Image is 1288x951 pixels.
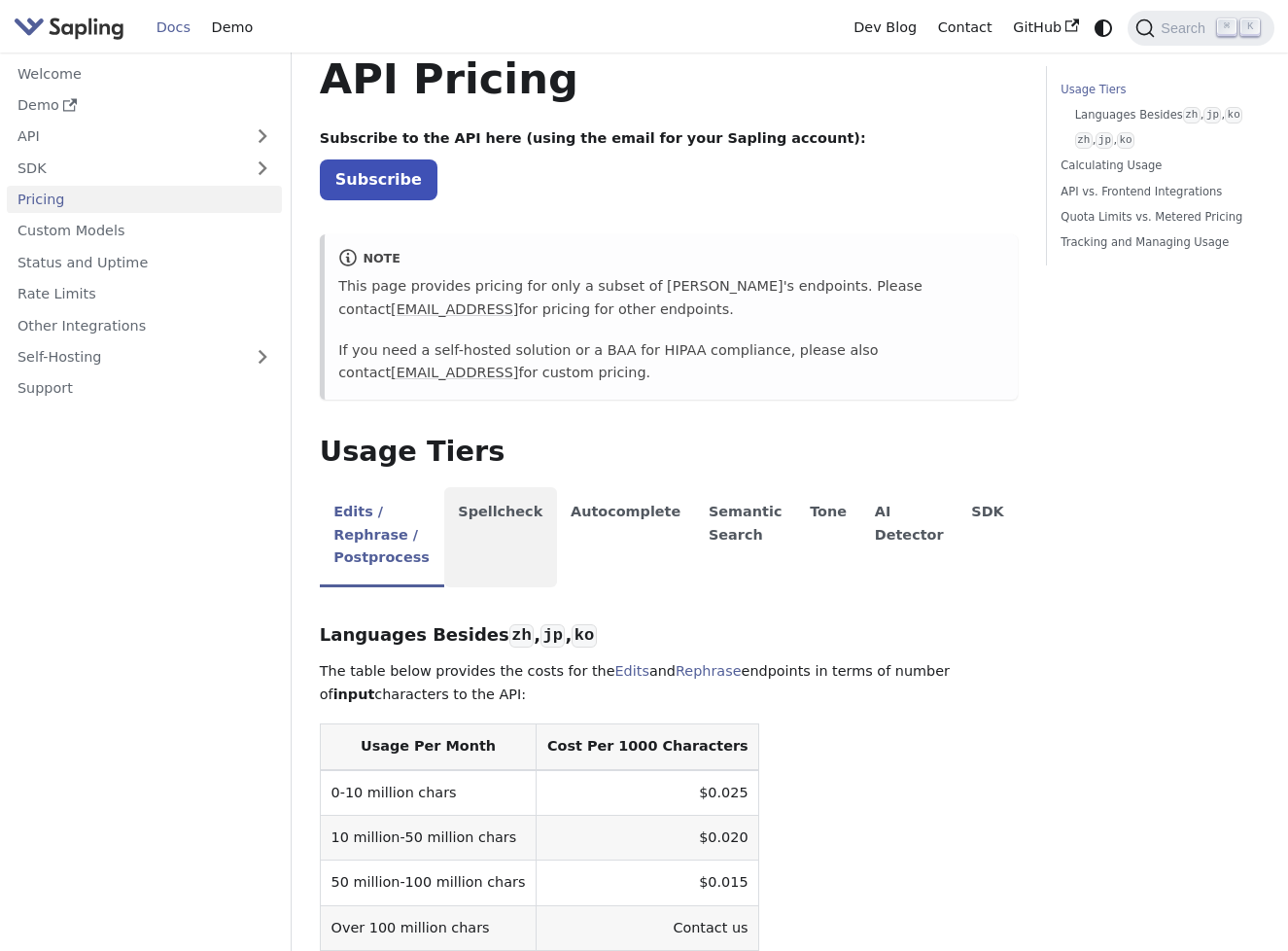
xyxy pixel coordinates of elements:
p: This page provides pricing for only a subset of [PERSON_NAME]'s endpoints. Please contact for pri... [338,275,1004,322]
li: SDK [957,487,1018,587]
code: zh [1183,107,1201,123]
td: 10 million-50 million chars [320,816,536,861]
p: If you need a self-hosted solution or a BAA for HIPAA compliance, please also contact for custom ... [338,339,1004,386]
a: Self-Hosting [7,343,282,371]
li: AI Detector [860,487,957,587]
h2: Usage Tiers [320,435,1018,470]
li: Tone [796,487,861,587]
a: Rate Limits [7,280,282,308]
a: Custom Models [7,217,282,245]
code: zh [1075,132,1093,149]
code: ko [1117,132,1134,149]
a: Edits [615,663,649,679]
td: 0-10 million chars [320,770,536,816]
code: jp [1203,107,1221,123]
div: note [338,248,1004,271]
code: zh [509,624,534,648]
code: ko [572,624,596,648]
a: Subscribe [320,159,437,199]
a: [EMAIL_ADDRESS] [391,301,518,317]
th: Cost Per 1000 Characters [537,724,759,770]
a: zh,jp,ko [1075,131,1246,150]
code: jp [1096,132,1113,149]
li: Autocomplete [557,487,695,587]
a: Demo [201,13,263,43]
td: Over 100 million chars [320,905,536,950]
td: $0.015 [537,861,759,905]
a: Tracking and Managing Usage [1061,233,1253,252]
a: Status and Uptime [7,248,282,276]
p: The table below provides the costs for the and endpoints in terms of number of characters to the ... [320,660,1018,707]
span: Search [1155,20,1217,36]
a: Rephrase [676,663,742,679]
a: Demo [7,91,282,120]
th: Usage Per Month [320,724,536,770]
td: 50 million-100 million chars [320,861,536,905]
a: API [7,123,243,151]
a: Welcome [7,59,282,88]
a: Contact [927,13,1003,43]
a: Calculating Usage [1061,157,1253,175]
a: Support [7,374,282,403]
button: Search (Command+K) [1128,11,1273,46]
button: Expand sidebar category 'API' [243,123,282,151]
a: GitHub [1002,13,1089,43]
a: Sapling.ai [14,14,131,42]
code: ko [1225,107,1242,123]
a: Quota Limits vs. Metered Pricing [1061,208,1253,227]
a: SDK [7,154,243,182]
a: Usage Tiers [1061,81,1253,99]
td: $0.025 [537,770,759,816]
li: Spellcheck [444,487,557,587]
kbd: K [1240,18,1260,36]
li: Edits / Rephrase / Postprocess [320,487,444,587]
a: Dev Blog [843,13,926,43]
a: Other Integrations [7,311,282,339]
a: Docs [146,13,201,43]
a: Pricing [7,186,282,214]
kbd: ⌘ [1217,18,1236,36]
a: API vs. Frontend Integrations [1061,183,1253,201]
strong: input [333,687,375,702]
a: Languages Besideszh,jp,ko [1075,106,1246,124]
a: [EMAIL_ADDRESS] [391,365,518,380]
button: Expand sidebar category 'SDK' [243,154,282,182]
button: Switch between dark and light mode (currently system mode) [1090,14,1118,42]
td: Contact us [537,905,759,950]
code: jp [540,624,565,648]
li: Semantic Search [695,487,796,587]
img: Sapling.ai [14,14,124,42]
strong: Subscribe to the API here (using the email for your Sapling account): [320,130,866,146]
h1: API Pricing [320,53,1018,105]
td: $0.020 [537,816,759,861]
h3: Languages Besides , , [320,624,1018,647]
